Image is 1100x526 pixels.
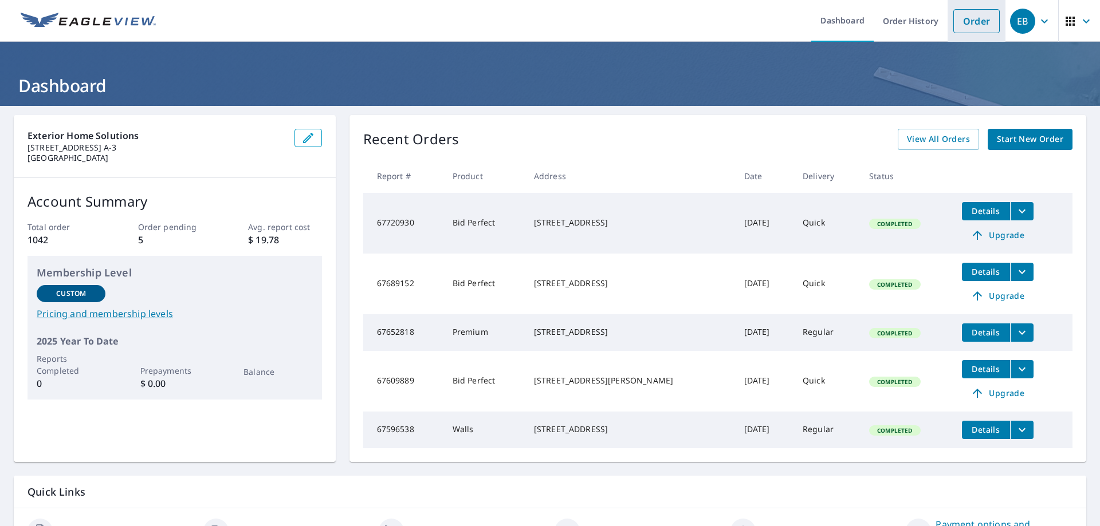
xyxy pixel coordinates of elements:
[735,159,793,193] th: Date
[969,386,1027,400] span: Upgrade
[870,426,919,434] span: Completed
[735,412,793,448] td: [DATE]
[969,363,1003,374] span: Details
[1010,421,1034,439] button: filesDropdownBtn-67596538
[14,74,1086,97] h1: Dashboard
[443,412,525,448] td: Walls
[870,329,919,337] span: Completed
[735,351,793,412] td: [DATE]
[870,280,919,288] span: Completed
[860,159,953,193] th: Status
[37,307,313,321] a: Pricing and membership levels
[27,221,101,233] p: Total order
[953,9,1000,33] a: Order
[27,485,1072,499] p: Quick Links
[363,193,443,254] td: 67720930
[363,159,443,193] th: Report #
[969,327,1003,338] span: Details
[363,254,443,314] td: 67689152
[793,159,860,193] th: Delivery
[735,314,793,351] td: [DATE]
[21,13,156,30] img: EV Logo
[37,353,105,377] p: Reports Completed
[443,193,525,254] td: Bid Perfect
[793,193,860,254] td: Quick
[988,129,1072,150] a: Start New Order
[735,193,793,254] td: [DATE]
[443,351,525,412] td: Bid Perfect
[525,159,735,193] th: Address
[969,205,1003,216] span: Details
[140,377,209,390] p: $ 0.00
[248,233,321,247] p: $ 19.78
[27,233,101,247] p: 1042
[56,288,86,299] p: Custom
[37,377,105,390] p: 0
[1010,360,1034,378] button: filesDropdownBtn-67609889
[907,132,970,147] span: View All Orders
[443,254,525,314] td: Bid Perfect
[870,378,919,386] span: Completed
[969,228,1027,242] span: Upgrade
[1010,202,1034,220] button: filesDropdownBtn-67720930
[997,132,1063,147] span: Start New Order
[363,129,459,150] p: Recent Orders
[735,254,793,314] td: [DATE]
[534,326,726,338] div: [STREET_ADDRESS]
[27,129,285,143] p: Exterior Home Solutions
[27,143,285,153] p: [STREET_ADDRESS] A-3
[37,334,313,348] p: 2025 Year To Date
[443,159,525,193] th: Product
[969,266,1003,277] span: Details
[27,153,285,163] p: [GEOGRAPHIC_DATA]
[870,220,919,228] span: Completed
[962,384,1034,402] a: Upgrade
[969,424,1003,435] span: Details
[534,278,726,289] div: [STREET_ADDRESS]
[534,375,726,386] div: [STREET_ADDRESS][PERSON_NAME]
[138,233,211,247] p: 5
[962,323,1010,342] button: detailsBtn-67652818
[898,129,979,150] a: View All Orders
[962,226,1034,244] a: Upgrade
[793,351,860,412] td: Quick
[962,287,1034,305] a: Upgrade
[962,202,1010,220] button: detailsBtn-67720930
[138,221,211,233] p: Order pending
[363,314,443,351] td: 67652818
[27,191,322,212] p: Account Summary
[962,360,1010,378] button: detailsBtn-67609889
[140,365,209,377] p: Prepayments
[969,289,1027,303] span: Upgrade
[962,263,1010,281] button: detailsBtn-67689152
[248,221,321,233] p: Avg. report cost
[962,421,1010,439] button: detailsBtn-67596538
[793,314,860,351] td: Regular
[1010,9,1035,34] div: EB
[363,412,443,448] td: 67596538
[443,314,525,351] td: Premium
[1010,323,1034,342] button: filesDropdownBtn-67652818
[793,254,860,314] td: Quick
[37,265,313,280] p: Membership Level
[793,412,860,448] td: Regular
[243,366,312,378] p: Balance
[534,424,726,435] div: [STREET_ADDRESS]
[1010,263,1034,281] button: filesDropdownBtn-67689152
[363,351,443,412] td: 67609889
[534,217,726,228] div: [STREET_ADDRESS]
